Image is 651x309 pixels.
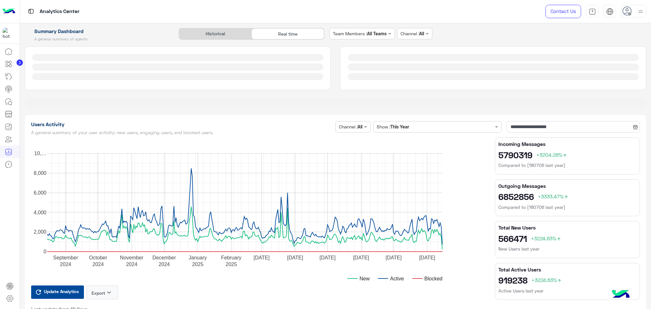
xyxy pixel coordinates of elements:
[34,151,46,156] text: 10,…
[158,262,170,267] text: 2024
[498,233,636,244] h2: 566471
[221,255,241,260] text: February
[31,130,333,135] h5: A general summary of your user activity: new users, engaging users, and blocked users.
[225,262,237,267] text: 2025
[536,152,567,158] span: +3204.28%
[287,255,303,260] text: [DATE]
[33,190,46,196] text: 6,000
[319,255,335,260] text: [DATE]
[188,255,207,260] text: January
[53,255,78,260] text: September
[498,162,636,168] h6: Compared to (180706 last year)
[105,289,113,296] i: keyboard_arrow_down
[27,7,35,15] img: tab
[538,193,569,199] span: +3333.47%
[419,255,435,260] text: [DATE]
[253,255,269,260] text: [DATE]
[606,8,613,15] img: tab
[40,7,79,16] p: Analytics Center
[498,204,636,210] h6: Compared to (180706 last year)
[33,229,46,235] text: 2,000
[498,183,636,189] h5: Outgoing Messages
[86,285,118,299] button: Exportkeyboard_arrow_down
[531,235,561,241] span: +3224.63%
[424,276,442,281] text: Blocked
[498,150,636,160] h2: 5790319
[3,28,14,39] img: 1403182699927242
[60,262,71,267] text: 2024
[89,255,107,260] text: October
[498,141,636,147] h5: Incoming Messages
[531,277,562,283] span: +3224.63%
[192,262,203,267] text: 2025
[353,255,369,260] text: [DATE]
[637,8,645,16] img: profile
[3,5,15,18] img: Logo
[589,8,596,15] img: tab
[610,284,632,306] img: hulul-logo.png
[498,288,636,294] h6: Active Users last year
[498,191,636,202] h2: 6852856
[120,255,143,260] text: November
[126,262,137,267] text: 2024
[33,170,46,176] text: 8,000
[152,255,176,260] text: December
[390,276,404,281] text: Active
[586,5,599,18] a: tab
[498,266,636,273] h5: Total Active Users
[498,246,636,252] h6: New Users last year
[42,287,80,296] span: Update Analytics
[33,210,46,215] text: 4,000
[498,224,636,231] h5: Total New Users
[386,255,401,260] text: [DATE]
[31,137,484,290] svg: A chart.
[44,249,46,254] text: 0
[360,276,370,281] text: New
[498,275,636,285] h2: 919238
[92,262,104,267] text: 2024
[545,5,581,18] a: Contact Us
[31,121,333,127] h1: Users Activity
[31,285,84,299] button: Update Analytics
